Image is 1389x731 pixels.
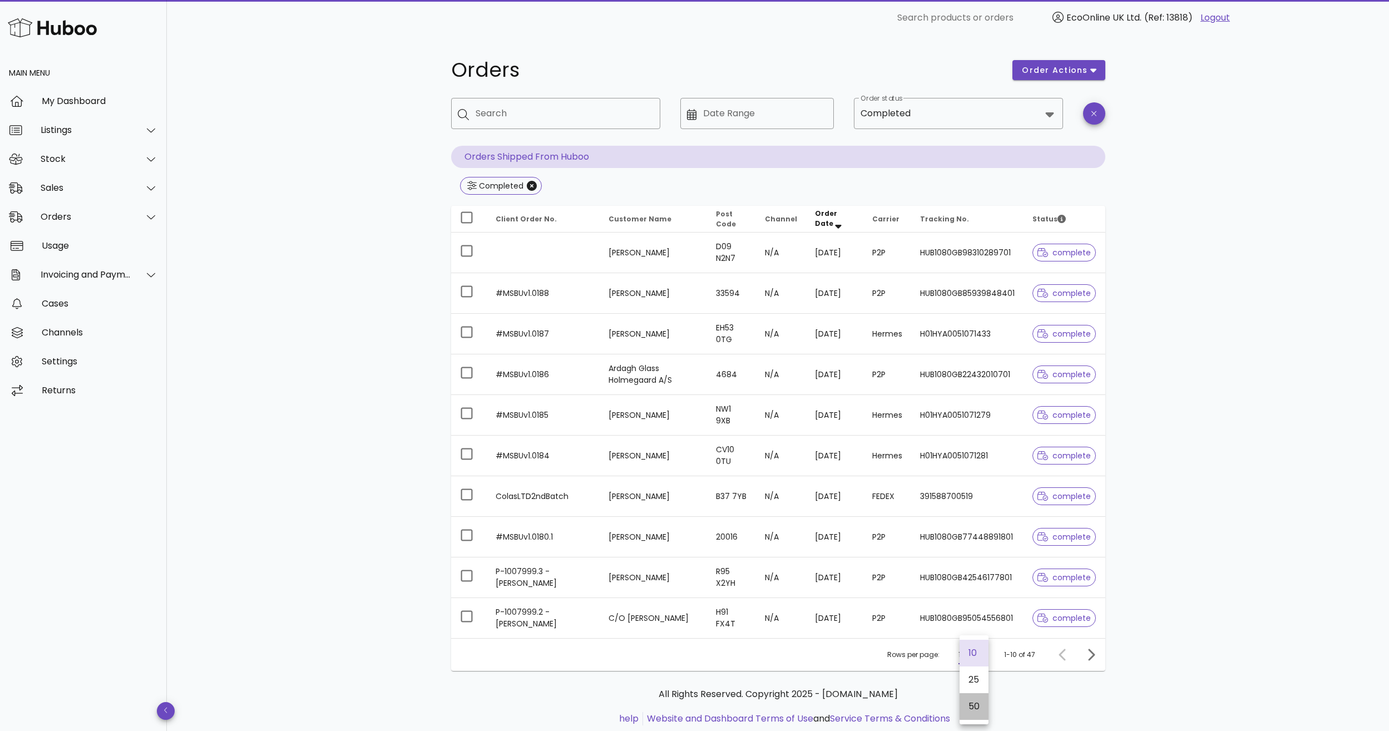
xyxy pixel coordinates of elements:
td: #MSBUv1.0187 [487,314,600,354]
td: HUB1080GB98310289701 [911,233,1024,273]
td: [PERSON_NAME] [600,476,706,517]
span: EcoOnline UK Ltd. [1066,11,1141,24]
td: #MSBUv1.0186 [487,354,600,395]
span: Client Order No. [496,214,557,224]
td: N/A [756,273,806,314]
div: Cases [42,298,158,309]
td: R95 X2YH [707,557,756,598]
div: Order statusCompleted [854,98,1063,129]
span: Status [1032,214,1066,224]
td: P2P [863,598,911,638]
span: complete [1037,574,1091,581]
a: Logout [1200,11,1230,24]
div: 25 [968,674,980,685]
th: Carrier [863,206,911,233]
td: NW1 9XB [707,395,756,436]
td: [DATE] [806,517,863,557]
span: complete [1037,533,1091,541]
td: [DATE] [806,436,863,476]
span: complete [1037,371,1091,378]
div: 10Rows per page: [958,646,983,664]
td: #MSBUv1.0184 [487,436,600,476]
h1: Orders [451,60,1000,80]
td: N/A [756,395,806,436]
td: 33594 [707,273,756,314]
td: Hermes [863,314,911,354]
td: HUB1080GB42546177801 [911,557,1024,598]
td: CV10 0TU [707,436,756,476]
td: [DATE] [806,273,863,314]
td: FEDEX [863,476,911,517]
p: Orders Shipped From Huboo [451,146,1105,168]
button: order actions [1012,60,1105,80]
td: N/A [756,233,806,273]
th: Customer Name [600,206,706,233]
th: Status [1024,206,1105,233]
div: 10 [968,648,980,658]
div: 1-10 of 47 [1004,650,1035,660]
th: Channel [756,206,806,233]
td: 4684 [707,354,756,395]
td: Ardagh Glass Holmegaard A/S [600,354,706,395]
div: Orders [41,211,131,222]
td: P2P [863,557,911,598]
td: HUB1080GB85939848401 [911,273,1024,314]
span: complete [1037,289,1091,297]
th: Client Order No. [487,206,600,233]
td: H91 FX4T [707,598,756,638]
span: complete [1037,492,1091,500]
div: Completed [477,180,523,191]
button: Close [527,181,537,191]
th: Post Code [707,206,756,233]
div: My Dashboard [42,96,158,106]
span: complete [1037,330,1091,338]
td: #MSBUv1.0180.1 [487,517,600,557]
span: Channel [765,214,797,224]
td: N/A [756,557,806,598]
td: Hermes [863,436,911,476]
img: Huboo Logo [8,16,97,39]
span: Tracking No. [920,214,969,224]
td: [PERSON_NAME] [600,273,706,314]
td: [DATE] [806,233,863,273]
div: Rows per page: [887,639,983,671]
td: P2P [863,354,911,395]
div: 50 [968,701,980,712]
div: Settings [42,356,158,367]
td: #MSBUv1.0188 [487,273,600,314]
p: All Rights Reserved. Copyright 2025 - [DOMAIN_NAME] [460,688,1096,701]
span: (Ref: 13818) [1144,11,1193,24]
div: Sales [41,182,131,193]
td: H01HYA0051071281 [911,436,1024,476]
div: 10 [958,650,965,660]
td: HUB1080GB77448891801 [911,517,1024,557]
span: complete [1037,452,1091,460]
span: Post Code [716,209,736,229]
td: B37 7YB [707,476,756,517]
td: HUB1080GB22432010701 [911,354,1024,395]
td: [DATE] [806,476,863,517]
td: C/O [PERSON_NAME] [600,598,706,638]
td: N/A [756,476,806,517]
span: complete [1037,249,1091,256]
td: D09 N2N7 [707,233,756,273]
a: Service Terms & Conditions [830,712,950,725]
td: 20016 [707,517,756,557]
div: Returns [42,385,158,396]
td: P2P [863,273,911,314]
div: Listings [41,125,131,135]
div: Usage [42,240,158,251]
td: HUB1080GB95054556801 [911,598,1024,638]
td: [DATE] [806,395,863,436]
label: Order status [861,95,902,103]
td: [PERSON_NAME] [600,517,706,557]
td: H01HYA0051071433 [911,314,1024,354]
span: Customer Name [609,214,671,224]
td: N/A [756,436,806,476]
td: [DATE] [806,557,863,598]
span: complete [1037,411,1091,419]
td: H01HYA0051071279 [911,395,1024,436]
td: N/A [756,598,806,638]
td: P-1007999.3 - [PERSON_NAME] [487,557,600,598]
td: #MSBUv1.0185 [487,395,600,436]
